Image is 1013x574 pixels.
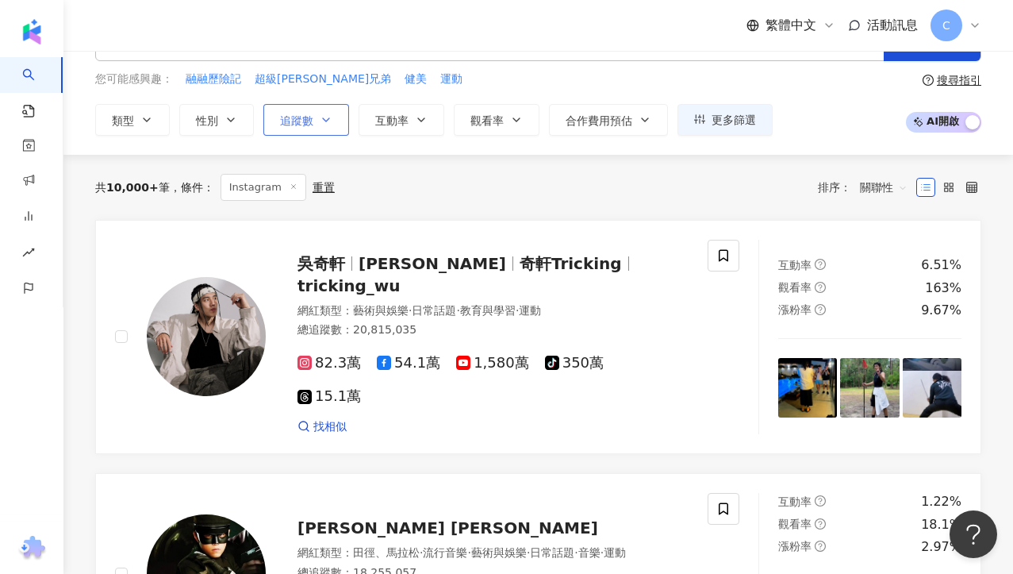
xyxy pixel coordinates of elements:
button: 追蹤數 [263,104,349,136]
span: 流行音樂 [423,546,467,559]
span: C [942,17,950,34]
div: 6.51% [921,256,961,274]
span: · [516,304,519,317]
button: 性別 [179,104,254,136]
button: 健美 [404,71,428,88]
span: tricking_wu [297,276,401,295]
div: 排序： [818,175,916,200]
span: 您可能感興趣： [95,71,173,87]
span: 融融歷險記 [186,71,241,87]
button: 融融歷險記 [185,71,242,88]
span: 運動 [440,71,462,87]
span: question-circle [815,495,826,507]
img: logo icon [19,19,44,44]
span: 合作費用預估 [566,114,632,127]
span: 互動率 [778,259,812,272]
img: post-image [840,358,899,417]
span: 觀看率 [470,114,504,127]
span: · [420,546,423,559]
span: 350萬 [545,355,604,372]
span: 類型 [112,114,134,127]
span: · [574,546,577,559]
span: question-circle [815,304,826,315]
span: 1,580萬 [456,355,529,372]
span: 觀看率 [778,281,812,294]
span: Instagram [221,174,306,201]
span: question-circle [815,518,826,530]
button: 超級[PERSON_NAME]兄弟 [254,71,392,88]
button: 合作費用預估 [549,104,668,136]
iframe: Help Scout Beacon - Open [950,510,997,558]
span: 奇軒Tricking [520,254,622,273]
span: 82.3萬 [297,355,361,372]
img: chrome extension [17,536,48,561]
span: 性別 [196,114,218,127]
span: 找相似 [313,419,347,435]
span: · [601,546,604,559]
span: 15.1萬 [297,388,361,405]
span: question-circle [815,259,826,270]
span: 健美 [405,71,427,87]
span: question-circle [815,282,826,293]
span: 藝術與娛樂 [471,546,527,559]
span: 運動 [604,546,626,559]
span: · [409,304,412,317]
button: 觀看率 [454,104,539,136]
span: 觀看率 [778,518,812,530]
a: search [22,57,54,119]
div: 總追蹤數 ： 20,815,035 [297,322,689,338]
span: · [527,546,530,559]
div: 共 筆 [95,181,170,194]
span: 漲粉率 [778,303,812,316]
img: post-image [903,358,961,417]
div: 搜尋指引 [937,74,981,87]
span: · [467,546,470,559]
span: 互動率 [375,114,409,127]
div: 1.22% [921,493,961,510]
span: 日常話題 [412,304,456,317]
span: 條件 ： [170,181,214,194]
span: rise [22,237,35,272]
span: question-circle [815,541,826,552]
span: 繁體中文 [766,17,816,34]
img: post-image [778,358,837,417]
img: KOL Avatar [147,277,266,396]
span: [PERSON_NAME] [PERSON_NAME] [297,518,598,537]
span: 日常話題 [530,546,574,559]
span: 更多篩選 [712,114,756,126]
div: 網紅類型 ： [297,303,689,319]
button: 更多篩選 [677,104,773,136]
span: 田徑、馬拉松 [353,546,420,559]
span: 追蹤數 [280,114,313,127]
button: 運動 [439,71,463,88]
span: 吳奇軒 [297,254,345,273]
div: 重置 [313,181,335,194]
a: KOL Avatar吳奇軒[PERSON_NAME]奇軒Trickingtricking_wu網紅類型：藝術與娛樂·日常話題·教育與學習·運動總追蹤數：20,815,03582.3萬54.1萬1... [95,220,981,455]
span: · [456,304,459,317]
span: 運動 [519,304,541,317]
div: 18.1% [921,516,961,534]
button: 類型 [95,104,170,136]
span: 漲粉率 [778,540,812,553]
div: 9.67% [921,302,961,319]
div: 網紅類型 ： [297,545,689,561]
span: 互動率 [778,495,812,508]
div: 163% [925,279,961,297]
button: 互動率 [359,104,444,136]
a: 找相似 [297,419,347,435]
span: 活動訊息 [867,17,918,33]
span: question-circle [923,75,934,86]
span: 藝術與娛樂 [353,304,409,317]
span: [PERSON_NAME] [359,254,506,273]
span: 音樂 [578,546,601,559]
div: 2.97% [921,538,961,556]
span: 超級[PERSON_NAME]兄弟 [255,71,391,87]
span: 10,000+ [106,181,159,194]
span: 教育與學習 [460,304,516,317]
span: 54.1萬 [377,355,440,372]
span: 關聯性 [860,175,907,200]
